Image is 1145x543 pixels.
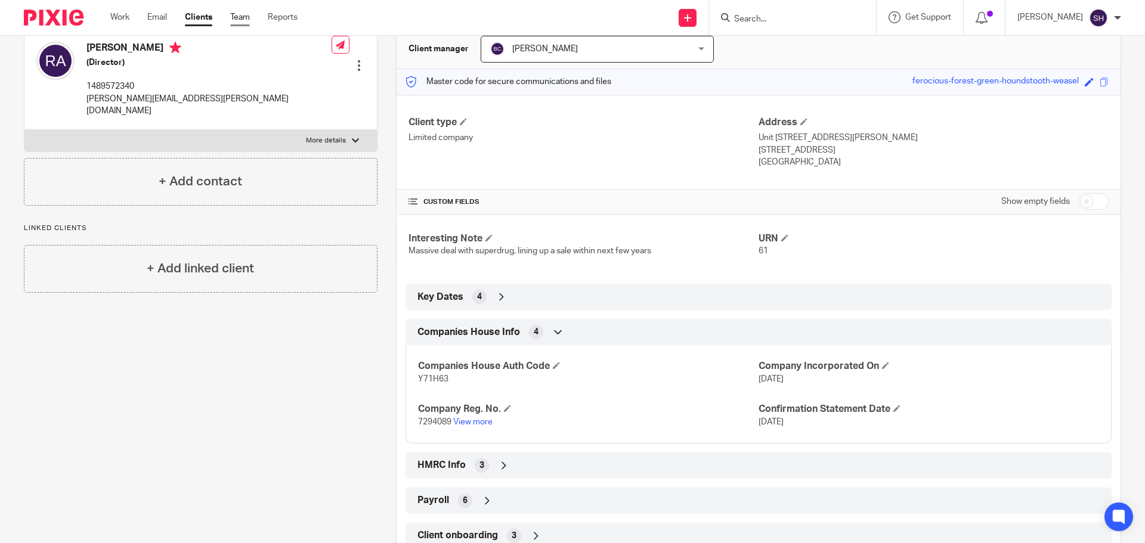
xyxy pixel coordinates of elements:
[406,76,611,88] p: Master code for secure communications and files
[479,460,484,471] span: 3
[759,132,1109,144] p: Unit [STREET_ADDRESS][PERSON_NAME]
[477,291,482,303] span: 4
[230,11,250,23] a: Team
[463,495,468,507] span: 6
[185,11,212,23] a: Clients
[417,459,466,471] span: HMRC Info
[417,326,520,339] span: Companies House Info
[86,57,332,69] h5: (Director)
[24,10,83,26] img: Pixie
[759,418,784,426] span: [DATE]
[418,375,448,383] span: Y71H63
[534,326,539,338] span: 4
[733,14,840,25] input: Search
[86,93,332,117] p: [PERSON_NAME][EMAIL_ADDRESS][PERSON_NAME][DOMAIN_NAME]
[409,247,651,255] span: Massive deal with superdrug, lining up a sale within next few years
[86,80,332,92] p: 1489572340
[512,45,578,53] span: [PERSON_NAME]
[147,11,167,23] a: Email
[159,172,242,191] h4: + Add contact
[759,116,1109,129] h4: Address
[306,136,346,145] p: More details
[912,75,1079,89] div: ferocious-forest-green-houndstooth-weasel
[409,116,759,129] h4: Client type
[24,224,377,233] p: Linked clients
[418,403,759,415] h4: Company Reg. No.
[512,530,516,542] span: 3
[1001,196,1070,207] label: Show empty fields
[759,156,1109,168] p: [GEOGRAPHIC_DATA]
[86,42,332,57] h4: [PERSON_NAME]
[759,375,784,383] span: [DATE]
[417,529,498,542] span: Client onboarding
[759,232,1109,245] h4: URN
[490,42,505,56] img: svg%3E
[409,43,469,55] h3: Client manager
[409,197,759,207] h4: CUSTOM FIELDS
[759,360,1099,373] h4: Company Incorporated On
[36,42,75,80] img: svg%3E
[169,42,181,54] i: Primary
[409,132,759,144] p: Limited company
[418,360,759,373] h4: Companies House Auth Code
[417,494,449,507] span: Payroll
[905,13,951,21] span: Get Support
[268,11,298,23] a: Reports
[759,247,768,255] span: 61
[759,403,1099,415] h4: Confirmation Statement Date
[147,259,254,278] h4: + Add linked client
[417,291,463,303] span: Key Dates
[453,418,493,426] a: View more
[110,11,129,23] a: Work
[1089,8,1108,27] img: svg%3E
[409,232,759,245] h4: Interesting Note
[759,144,1109,156] p: [STREET_ADDRESS]
[1017,11,1083,23] p: [PERSON_NAME]
[418,418,451,426] span: 7294089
